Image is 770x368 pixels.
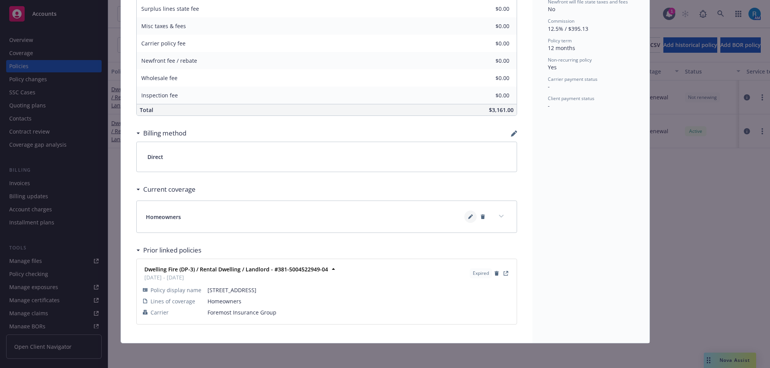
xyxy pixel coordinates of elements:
[548,25,588,32] span: 12.5% / $395.13
[144,273,328,281] span: [DATE] - [DATE]
[473,270,489,277] span: Expired
[144,266,328,273] strong: Dwelling Fire (DP-3) / Rental Dwelling / Landlord - #381-5004522949-04
[548,76,598,82] span: Carrier payment status
[143,245,201,255] h3: Prior linked policies
[143,128,186,138] h3: Billing method
[141,22,186,30] span: Misc taxes & fees
[137,201,517,233] div: Homeownersexpand content
[548,102,550,109] span: -
[140,106,153,114] span: Total
[151,297,195,305] span: Lines of coverage
[548,18,574,24] span: Commission
[548,5,555,13] span: No
[136,128,186,138] div: Billing method
[141,92,178,99] span: Inspection fee
[141,57,197,64] span: Newfront fee / rebate
[464,55,514,67] input: 0.00
[141,40,186,47] span: Carrier policy fee
[464,20,514,32] input: 0.00
[464,38,514,49] input: 0.00
[208,286,511,294] span: [STREET_ADDRESS]
[548,37,572,44] span: Policy term
[151,286,201,294] span: Policy display name
[136,184,196,194] div: Current coverage
[489,106,514,114] span: $3,161.00
[141,5,199,12] span: Surplus lines state fee
[143,184,196,194] h3: Current coverage
[548,83,550,90] span: -
[136,245,201,255] div: Prior linked policies
[495,210,507,222] button: expand content
[548,95,594,102] span: Client payment status
[464,90,514,101] input: 0.00
[548,44,575,52] span: 12 months
[151,308,169,316] span: Carrier
[208,297,511,305] span: Homeowners
[464,72,514,84] input: 0.00
[137,142,517,172] div: Direct
[501,269,511,278] a: View Policy
[548,57,592,63] span: Non-recurring policy
[146,213,181,221] span: Homeowners
[548,64,557,71] span: Yes
[208,308,511,316] span: Foremost Insurance Group
[464,3,514,15] input: 0.00
[141,74,177,82] span: Wholesale fee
